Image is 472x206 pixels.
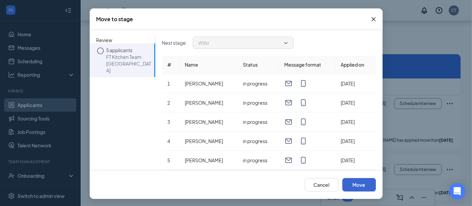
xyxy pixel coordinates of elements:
[370,15,378,23] svg: Cross
[179,56,237,74] th: Name
[179,74,237,93] td: [PERSON_NAME]
[285,99,293,107] svg: Email
[335,93,376,112] td: [DATE]
[285,118,293,126] svg: Email
[106,54,152,74] p: FT Kitchen Team · [GEOGRAPHIC_DATA]
[238,56,279,74] th: Status
[168,157,170,163] span: 5
[179,151,237,170] td: [PERSON_NAME]
[305,178,338,192] button: Cancel
[168,80,170,87] span: 1
[299,118,307,126] svg: MobileSms
[168,100,170,106] span: 2
[96,47,104,55] svg: Circle
[335,132,376,151] td: [DATE]
[335,112,376,132] td: [DATE]
[168,119,170,125] span: 3
[106,47,152,54] p: 5 applicants
[162,56,180,74] th: #
[299,79,307,88] svg: MobileSms
[238,112,279,132] td: in progress
[285,137,293,145] svg: Email
[179,93,237,112] td: [PERSON_NAME]
[238,151,279,170] td: in progress
[179,112,237,132] td: [PERSON_NAME]
[335,74,376,93] td: [DATE]
[162,39,187,46] p: Next stage :
[285,79,293,88] svg: Email
[299,156,307,164] svg: MobileSms
[96,37,155,43] span: Review
[335,151,376,170] td: [DATE]
[299,137,307,145] svg: MobileSms
[364,8,383,30] button: Close
[238,74,279,93] td: in progress
[238,132,279,151] td: in progress
[279,56,336,74] th: Message format
[238,93,279,112] td: in progress
[168,138,170,144] span: 4
[342,178,376,192] button: Move
[285,156,293,164] svg: Email
[449,183,465,199] div: Open Intercom Messenger
[199,38,209,48] span: Willo
[299,99,307,107] svg: MobileSms
[335,56,376,74] th: Applied on
[96,15,133,23] div: Move to stage
[179,132,237,151] td: [PERSON_NAME]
